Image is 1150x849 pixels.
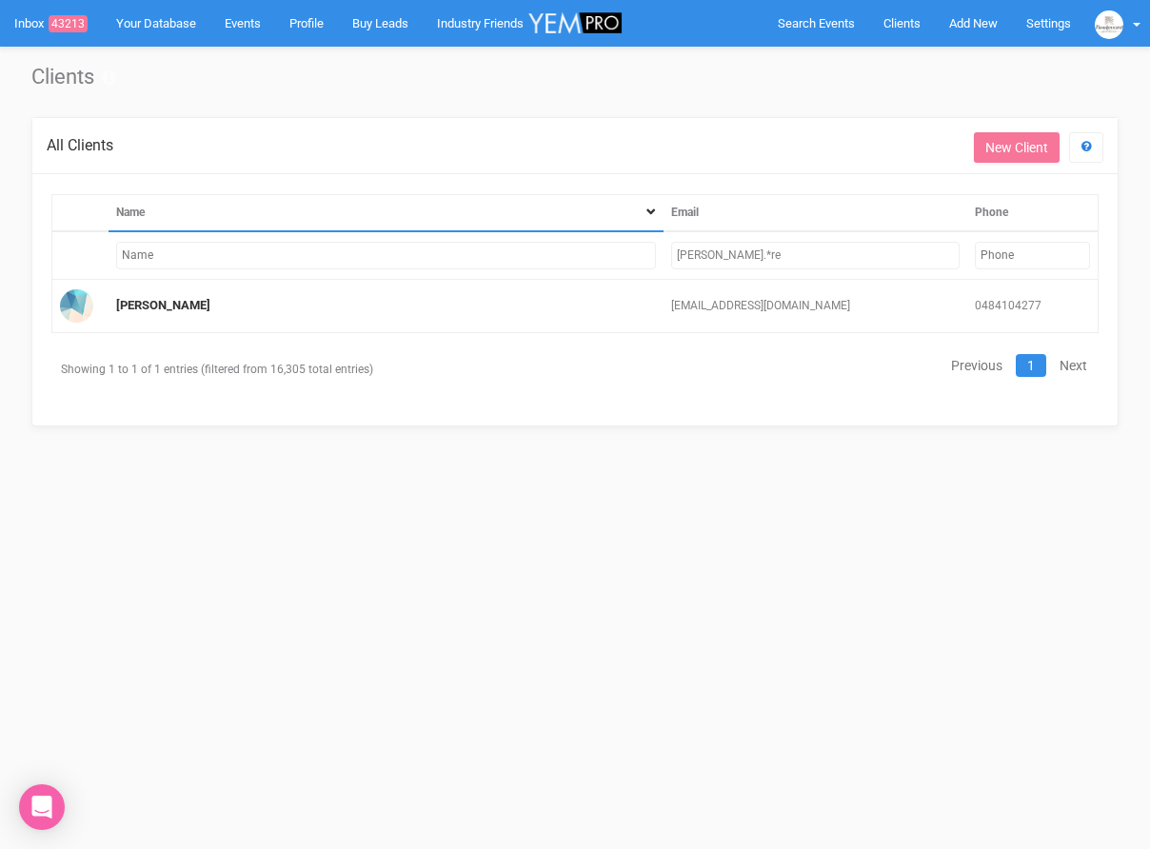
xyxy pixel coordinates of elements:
img: Profile Image [60,289,93,323]
span: 43213 [49,15,88,32]
div: Showing 1 to 1 of 1 entries (filtered from 16,305 total entries) [51,352,382,387]
span: Add New [949,16,998,30]
span: Search Events [778,16,855,30]
a: [PERSON_NAME] [116,298,210,312]
th: Email: activate to sort column ascending [664,194,967,231]
a: 1 [1016,354,1046,377]
a: New Client [974,132,1060,163]
h1: Clients [31,66,1119,89]
input: Filter by Name [116,242,656,269]
input: Filter by Email [671,242,960,269]
th: Name: activate to sort column descending [109,194,664,231]
td: 0484104277 [967,280,1098,333]
img: BGLogo.jpg [1095,10,1123,39]
a: Previous [940,354,1014,377]
input: Filter by Phone [975,242,1090,269]
div: Open Intercom Messenger [19,784,65,830]
span: All Clients [47,136,113,154]
a: Next [1048,354,1099,377]
td: [EMAIL_ADDRESS][DOMAIN_NAME] [664,280,967,333]
span: Clients [883,16,921,30]
th: Phone: activate to sort column ascending [967,194,1098,231]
